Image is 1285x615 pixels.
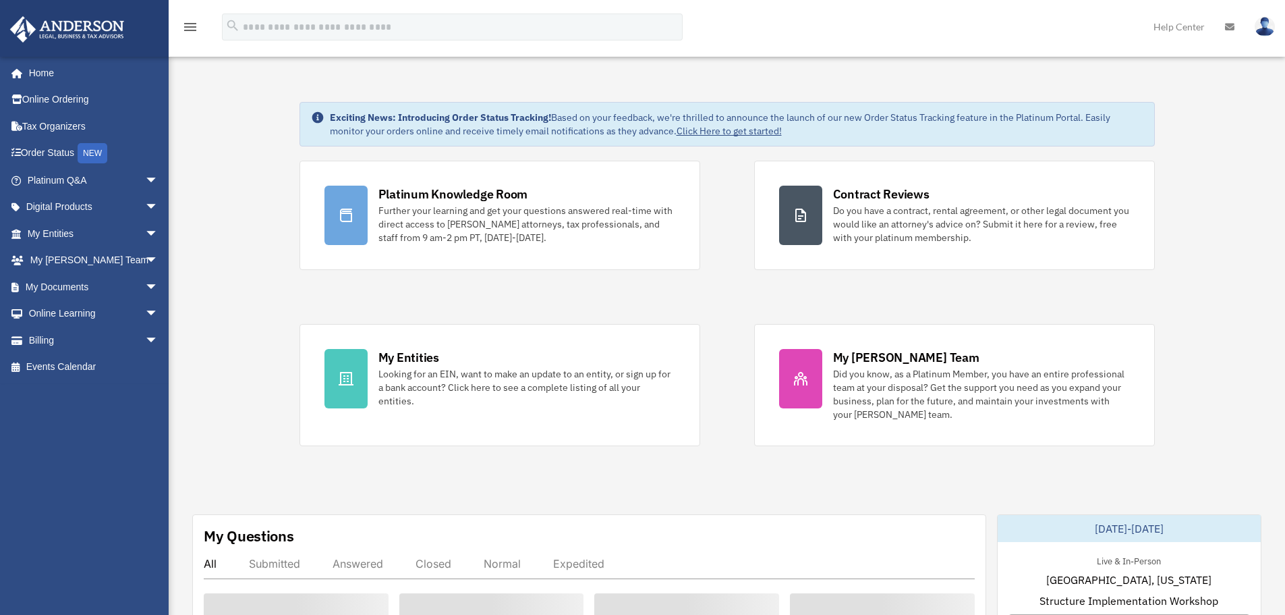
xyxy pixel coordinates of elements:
div: Normal [484,557,521,570]
a: Platinum Q&Aarrow_drop_down [9,167,179,194]
div: Submitted [249,557,300,570]
div: My [PERSON_NAME] Team [833,349,979,366]
a: Home [9,59,172,86]
div: Did you know, as a Platinum Member, you have an entire professional team at your disposal? Get th... [833,367,1130,421]
div: Live & In-Person [1086,553,1172,567]
span: arrow_drop_down [145,327,172,354]
span: arrow_drop_down [145,220,172,248]
a: Platinum Knowledge Room Further your learning and get your questions answered real-time with dire... [299,161,700,270]
a: Online Learningarrow_drop_down [9,300,179,327]
strong: Exciting News: Introducing Order Status Tracking! [330,111,551,124]
span: arrow_drop_down [145,194,172,221]
div: All [204,557,217,570]
div: Further your learning and get your questions answered real-time with direct access to [PERSON_NAM... [378,204,675,244]
a: Online Ordering [9,86,179,113]
a: Events Calendar [9,354,179,381]
a: My [PERSON_NAME] Teamarrow_drop_down [9,247,179,274]
i: menu [182,19,198,35]
div: My Questions [204,526,294,546]
div: Expedited [553,557,604,570]
span: arrow_drop_down [145,273,172,301]
span: arrow_drop_down [145,247,172,275]
a: Order StatusNEW [9,140,179,167]
div: Closed [416,557,451,570]
span: arrow_drop_down [145,300,172,328]
a: menu [182,24,198,35]
div: Answered [333,557,383,570]
a: Contract Reviews Do you have a contract, rental agreement, or other legal document you would like... [754,161,1155,270]
div: Based on your feedback, we're thrilled to announce the launch of our new Order Status Tracking fe... [330,111,1143,138]
div: My Entities [378,349,439,366]
div: Contract Reviews [833,186,930,203]
span: arrow_drop_down [145,167,172,194]
div: Looking for an EIN, want to make an update to an entity, or sign up for a bank account? Click her... [378,367,675,408]
a: My Documentsarrow_drop_down [9,273,179,300]
img: User Pic [1255,17,1275,36]
a: My [PERSON_NAME] Team Did you know, as a Platinum Member, you have an entire professional team at... [754,324,1155,446]
a: My Entitiesarrow_drop_down [9,220,179,247]
div: NEW [78,143,107,163]
div: Platinum Knowledge Room [378,186,528,203]
div: Do you have a contract, rental agreement, or other legal document you would like an attorney's ad... [833,204,1130,244]
a: My Entities Looking for an EIN, want to make an update to an entity, or sign up for a bank accoun... [299,324,700,446]
span: [GEOGRAPHIC_DATA], [US_STATE] [1046,572,1211,588]
span: Structure Implementation Workshop [1039,593,1218,609]
div: [DATE]-[DATE] [998,515,1261,542]
a: Billingarrow_drop_down [9,327,179,354]
a: Tax Organizers [9,113,179,140]
a: Click Here to get started! [677,125,782,137]
a: Digital Productsarrow_drop_down [9,194,179,221]
i: search [225,18,240,33]
img: Anderson Advisors Platinum Portal [6,16,128,43]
